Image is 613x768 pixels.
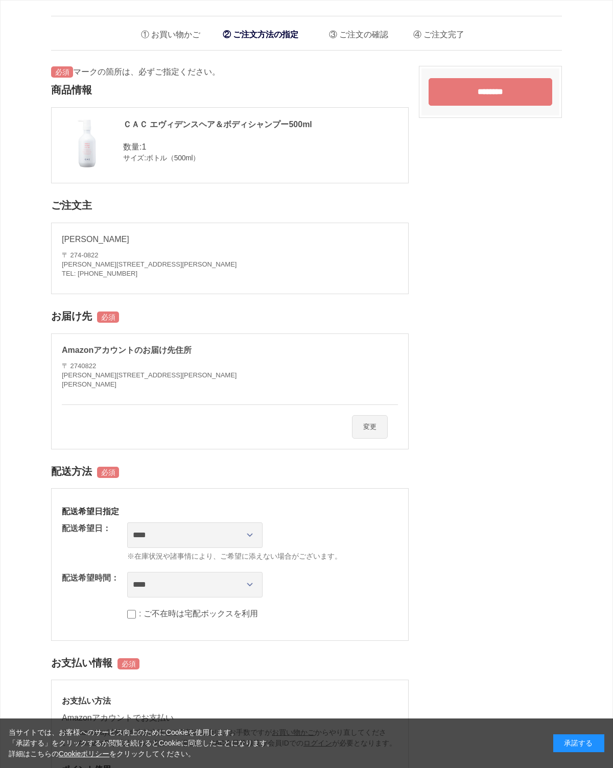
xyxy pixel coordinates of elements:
[9,727,274,759] div: 当サイトでは、お客様へのサービス向上のためにCookieを使用します。 「承諾する」をクリックするか閲覧を続けるとCookieに同意したことになります。 詳細はこちらの をクリックしてください。
[51,304,409,328] h2: お届け先
[51,66,409,78] p: マークの箇所は、必ずご指定ください。
[127,551,398,562] span: ※在庫状況や諸事情により、ご希望に添えない場合がございます。
[59,750,110,758] a: Cookieポリシー
[553,734,604,752] div: 承諾する
[62,233,398,246] p: [PERSON_NAME]
[406,21,464,42] li: ご注文完了
[146,154,200,162] span: ボトル（500ml）
[62,251,398,279] address: 〒 274-0822 [PERSON_NAME][STREET_ADDRESS][PERSON_NAME] TEL: [PHONE_NUMBER]
[51,651,409,675] h2: お支払い情報
[62,118,113,169] img: 060471.jpg
[218,24,303,45] li: ご注文方法の指定
[51,460,409,484] h2: 配送方法
[352,415,388,439] button: 変更
[321,21,388,42] li: ご注文の確認
[51,78,409,102] h2: 商品情報
[62,118,398,131] div: ＣＡＣ エヴィデンスヘア＆ボディシャンプー500ml
[62,506,398,517] h3: 配送希望日指定
[62,522,111,535] dt: 配送希望日：
[62,344,398,356] div: Amazonアカウントのお届け先住所
[62,362,237,390] address: 〒 2740822 [PERSON_NAME][STREET_ADDRESS][PERSON_NAME] [PERSON_NAME]
[133,21,200,42] li: お買い物かご
[51,194,409,218] h2: ご注文主
[62,153,398,163] p: サイズ:
[142,142,146,151] span: 1
[62,712,398,724] p: Amazonアカウントでお支払い
[62,572,119,584] dt: 配送希望時間：
[139,609,258,618] label: : ご不在時は宅配ボックスを利用
[62,141,398,153] p: 数量:
[62,695,398,706] h3: お支払い方法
